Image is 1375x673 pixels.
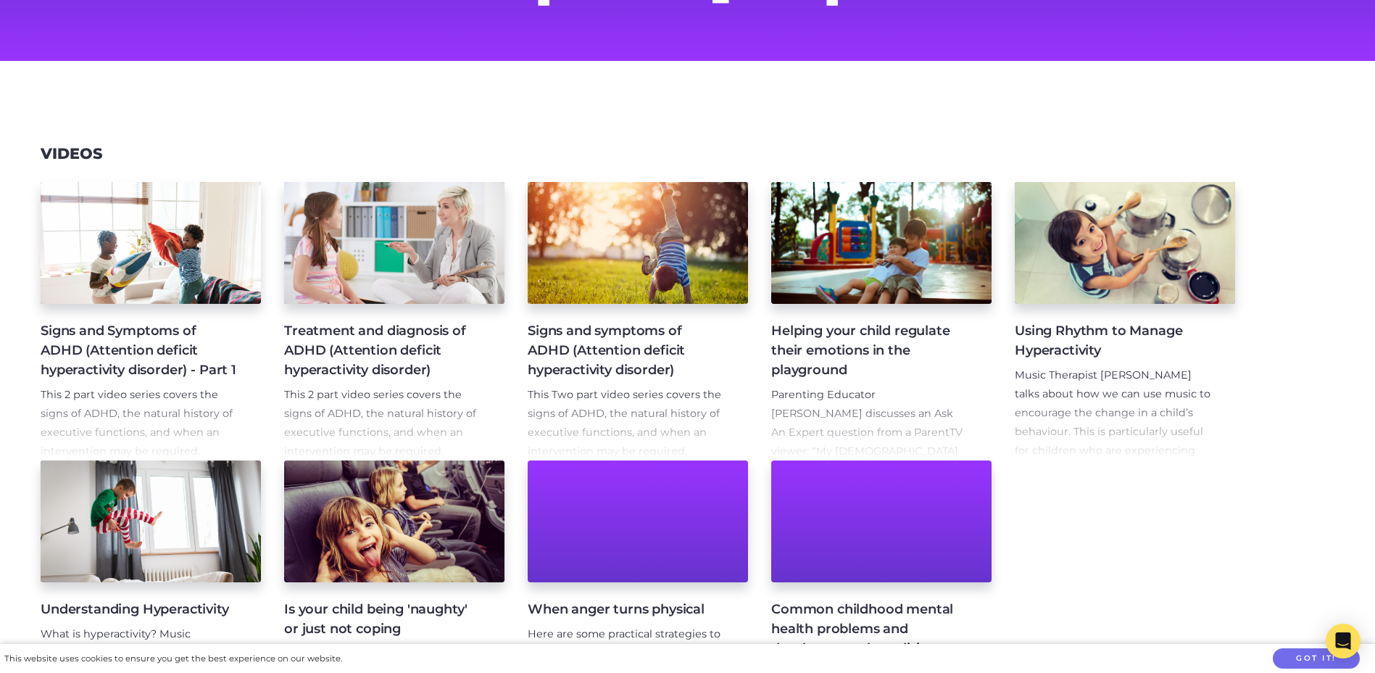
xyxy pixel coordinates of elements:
div: This website uses cookies to ensure you get the best experience on our website. [4,651,342,666]
h4: Is your child being 'naughty' or just not coping [284,600,481,639]
p: This Two part video series covers the signs of ADHD, the natural history of executive functions, ... [528,386,725,461]
p: This 2 part video series covers the signs of ADHD, the natural history of executive functions, an... [284,386,481,461]
button: Got it! [1273,648,1360,669]
h4: Helping your child regulate their emotions in the playground [771,321,968,380]
a: Treatment and diagnosis of ADHD (Attention deficit hyperactivity disorder) This 2 part video seri... [284,182,504,461]
h3: Videos [41,145,102,163]
h4: When anger turns physical [528,600,725,619]
p: Music Therapist [PERSON_NAME] talks about how we can use music to encourage the change in a child... [1015,366,1212,479]
a: Using Rhythm to Manage Hyperactivity Music Therapist [PERSON_NAME] talks about how we can use mus... [1015,182,1235,461]
p: Parenting Educator [PERSON_NAME] discusses an Ask An Expert question from a ParentTV viewer: “My ... [771,386,968,668]
a: Signs and Symptoms of ADHD (Attention deficit hyperactivity disorder) - Part 1 This 2 part video ... [41,182,261,461]
p: This 2 part video series covers the signs of ADHD, the natural history of executive functions, an... [41,386,238,461]
h4: Understanding Hyperactivity [41,600,238,619]
a: Signs and symptoms of ADHD (Attention deficit hyperactivity disorder) This Two part video series ... [528,182,748,461]
div: Open Intercom Messenger [1326,624,1361,658]
h4: Treatment and diagnosis of ADHD (Attention deficit hyperactivity disorder) [284,321,481,380]
h4: Signs and symptoms of ADHD (Attention deficit hyperactivity disorder) [528,321,725,380]
h4: Signs and Symptoms of ADHD (Attention deficit hyperactivity disorder) - Part 1 [41,321,238,380]
a: Helping your child regulate their emotions in the playground Parenting Educator [PERSON_NAME] dis... [771,182,992,461]
h4: Using Rhythm to Manage Hyperactivity [1015,321,1212,360]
